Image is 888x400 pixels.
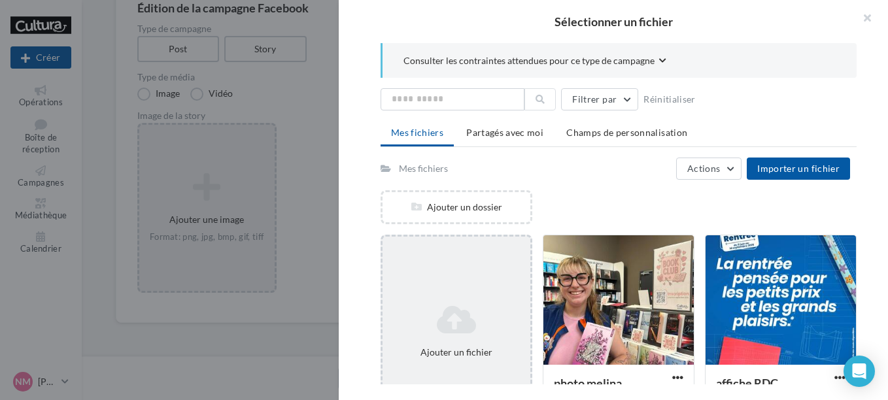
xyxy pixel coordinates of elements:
button: Filtrer par [561,88,638,110]
span: Mes fichiers [391,127,443,138]
button: Importer un fichier [747,158,850,180]
h2: Sélectionner un fichier [360,16,867,27]
span: Consulter les contraintes attendues pour ce type de campagne [403,54,655,67]
div: Ajouter un fichier [388,346,525,359]
span: Importer un fichier [757,163,840,174]
span: Partagés avec moi [466,127,543,138]
div: Ajouter un dossier [383,201,530,214]
button: Actions [676,158,742,180]
span: Actions [687,163,720,174]
button: Réinitialiser [638,92,701,107]
div: Open Intercom Messenger [844,356,875,387]
div: Mes fichiers [399,162,448,175]
button: Consulter les contraintes attendues pour ce type de campagne [403,54,666,70]
span: Champs de personnalisation [566,127,687,138]
span: affiche RDC [716,376,778,390]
